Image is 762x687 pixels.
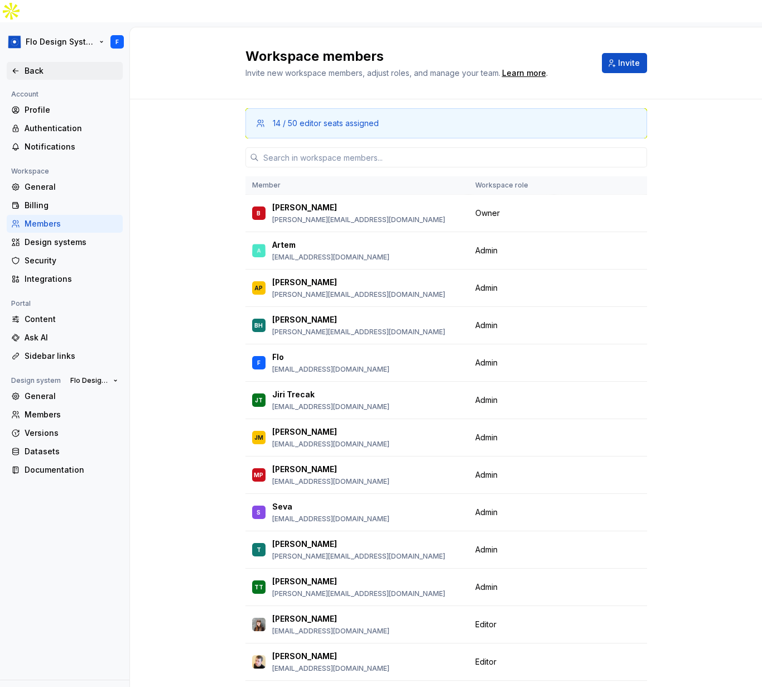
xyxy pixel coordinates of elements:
div: Design system [7,374,65,387]
a: Documentation [7,461,123,479]
button: Invite [602,53,647,73]
div: General [25,391,118,402]
a: Ask AI [7,329,123,347]
a: Members [7,406,123,424]
div: JM [254,432,263,443]
a: Learn more [502,68,546,79]
p: [PERSON_NAME] [272,464,337,475]
span: Admin [475,469,498,481]
a: Profile [7,101,123,119]
div: Flo Design System [26,36,97,47]
img: Artem [252,244,266,257]
p: [PERSON_NAME] [272,651,337,662]
a: Notifications [7,138,123,156]
p: [EMAIL_ADDRESS][DOMAIN_NAME] [272,365,389,374]
p: [EMAIL_ADDRESS][DOMAIN_NAME] [272,627,389,636]
img: 049812b6-2877-400d-9dc9-987621144c16.png [8,35,21,49]
p: [PERSON_NAME] [272,426,337,438]
p: [EMAIL_ADDRESS][DOMAIN_NAME] [272,515,389,523]
p: Artem [272,239,296,251]
input: Search in workspace members... [259,147,647,167]
a: Members [7,215,123,233]
span: Admin [475,395,498,406]
div: S [257,507,261,518]
p: [PERSON_NAME] [272,613,337,624]
p: [EMAIL_ADDRESS][DOMAIN_NAME] [272,664,389,673]
p: Seva [272,501,292,512]
p: [EMAIL_ADDRESS][DOMAIN_NAME] [272,402,389,411]
a: Content [7,310,123,328]
p: Flo [272,352,284,363]
div: General [25,181,118,193]
div: AP [254,282,263,294]
a: Back [7,62,123,80]
span: Admin [475,432,498,443]
div: Notifications [25,141,118,152]
p: [PERSON_NAME] [272,539,337,550]
span: Admin [475,357,498,368]
span: Admin [475,282,498,294]
p: [PERSON_NAME][EMAIL_ADDRESS][DOMAIN_NAME] [272,589,445,598]
div: 14 / 50 editor seats assigned [273,118,379,129]
span: Admin [475,582,498,593]
img: Jan Poisl [252,655,266,669]
span: Owner [475,208,500,219]
a: Datasets [7,443,123,460]
p: [PERSON_NAME] [272,277,337,288]
a: Integrations [7,270,123,288]
div: Ask AI [25,332,118,343]
p: [EMAIL_ADDRESS][DOMAIN_NAME] [272,440,389,449]
span: Invite [618,57,640,69]
div: Profile [25,104,118,116]
span: . [500,69,548,78]
a: Versions [7,424,123,442]
div: Account [7,88,43,101]
div: Integrations [25,273,118,285]
span: Admin [475,245,498,256]
div: Security [25,255,118,266]
p: Jiri Trecak [272,389,315,400]
div: Documentation [25,464,118,475]
span: Admin [475,544,498,555]
a: Design systems [7,233,123,251]
div: BH [254,320,263,331]
div: Workspace [7,165,54,178]
a: General [7,387,123,405]
div: Members [25,409,118,420]
th: Workspace role [469,176,554,195]
span: Invite new workspace members, adjust roles, and manage your team. [245,68,500,78]
p: [PERSON_NAME][EMAIL_ADDRESS][DOMAIN_NAME] [272,328,445,337]
span: Flo Design System [70,376,109,385]
div: Content [25,314,118,325]
a: Billing [7,196,123,214]
p: [PERSON_NAME] [272,314,337,325]
span: Admin [475,320,498,331]
div: TT [254,582,263,593]
div: Authentication [25,123,118,134]
div: Members [25,218,118,229]
span: Editor [475,656,496,667]
p: [PERSON_NAME][EMAIL_ADDRESS][DOMAIN_NAME] [272,215,445,224]
div: F [115,37,119,46]
div: Portal [7,297,35,310]
div: Datasets [25,446,118,457]
p: [EMAIL_ADDRESS][DOMAIN_NAME] [272,477,389,486]
button: Flo Design SystemF [2,30,127,54]
div: T [257,544,261,555]
div: JT [255,395,263,406]
span: Editor [475,619,496,630]
div: Billing [25,200,118,211]
a: General [7,178,123,196]
div: Design systems [25,237,118,248]
div: Back [25,65,118,76]
p: [EMAIL_ADDRESS][DOMAIN_NAME] [272,253,389,262]
p: [PERSON_NAME] [272,202,337,213]
div: F [257,357,261,368]
a: Sidebar links [7,347,123,365]
div: Sidebar links [25,350,118,362]
img: Aprile Elcich [252,618,266,631]
a: Security [7,252,123,270]
span: Admin [475,507,498,518]
p: [PERSON_NAME][EMAIL_ADDRESS][DOMAIN_NAME] [272,290,445,299]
